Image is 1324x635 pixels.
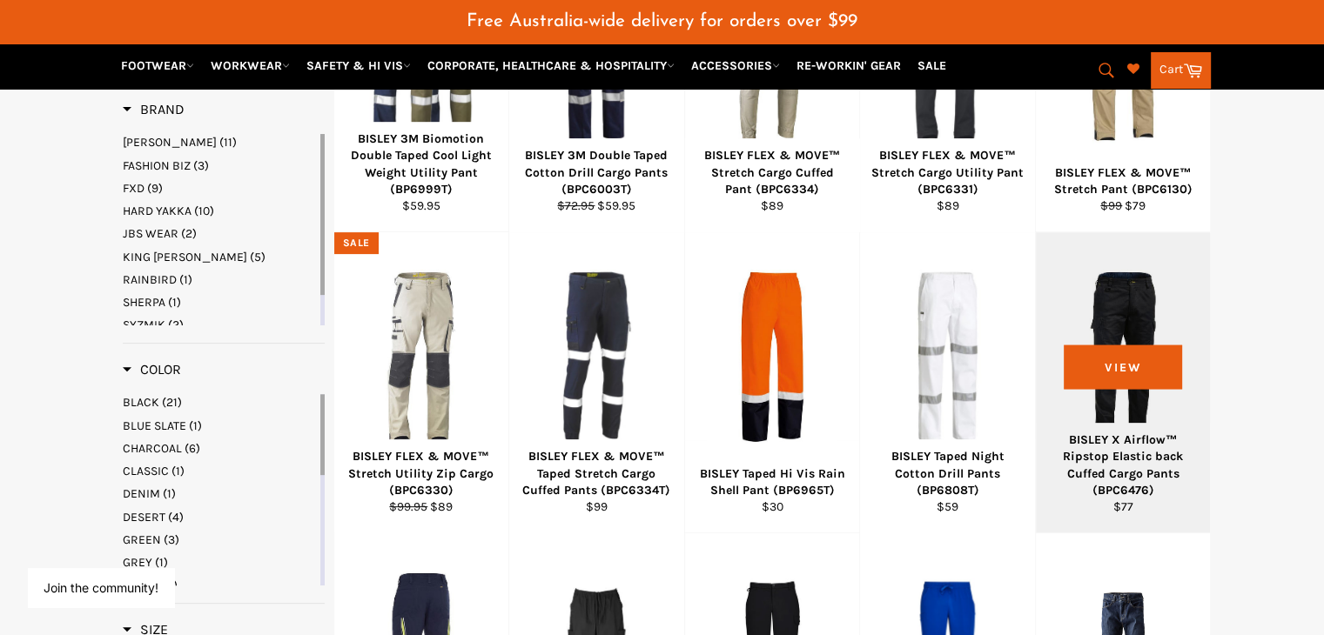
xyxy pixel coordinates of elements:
div: $79 [1046,197,1200,214]
span: View [1064,344,1181,389]
span: (1) [179,272,192,287]
a: SALE [911,50,953,81]
span: SYZMIK [123,317,165,332]
span: FASHION BIZ [123,158,191,173]
a: CLASSIC [123,463,317,479]
div: BISLEY 3M Biomotion Double Taped Cool Light Weight Utility Pant (BP6999T) [345,130,498,197]
div: BISLEY FLEX & MOVE™ Taped Stretch Cargo Cuffed Pants (BPC6334T) [521,448,674,498]
span: JBS WEAR [123,226,178,241]
a: BLACK [123,394,317,411]
a: JBS WEAR [123,225,317,242]
div: $59.95 [521,197,674,214]
a: INDIGO [123,577,317,593]
span: (5) [250,250,265,264]
span: (4) [168,510,184,525]
div: BISLEY FLEX & MOVE™ Stretch Utility Zip Cargo (BPC6330) [345,448,498,498]
span: HARD YAKKA [123,204,192,218]
div: BISLEY Taped Hi Vis Rain Shell Pant (BP6965T) [696,465,849,499]
span: (1) [163,486,176,501]
img: BISLEY FLEX & MOVE™ Taped Stretch Cargo Cuffed Pants (BPC6334T) - Workin' Gear [531,270,662,444]
span: (1) [189,418,202,433]
s: $99.95 [389,499,427,514]
a: BISLEY Taped Night Cotton Drill Pants (BP6808T) BISLEY Taped Night Cotton Drill Pants (BP6808T) $59 [859,232,1035,533]
a: FOOTWEAR [114,50,201,81]
a: SHERPA [123,294,317,311]
div: BISLEY FLEX & MOVE™ Stretch Cargo Utility Pant (BPC6331) [871,147,1025,197]
span: SHERPA [123,295,165,310]
s: $99 [1100,198,1122,213]
span: (1) [155,555,168,570]
div: Sale [334,232,379,254]
a: RAINBIRD [123,271,317,288]
div: $89 [345,498,498,515]
span: (1) [171,464,185,478]
a: CORPORATE, HEALTHCARE & HOSPITALITY [420,50,682,81]
span: CHARCOAL [123,441,182,456]
a: SAFETY & HI VIS [299,50,418,81]
a: HARD YAKKA [123,203,317,219]
a: GREY [123,554,317,571]
span: (11) [219,135,237,150]
div: $30 [696,498,849,515]
span: (21) [162,395,182,410]
a: SYZMIK [123,317,317,333]
a: BLUE SLATE [123,418,317,434]
button: Join the community! [44,580,158,595]
a: FASHION BIZ [123,157,317,174]
img: BISLEY Taped Hi Vis Rain Shell Pant [707,270,838,444]
div: $89 [871,197,1025,214]
span: (2) [181,226,197,241]
a: RE-WORKIN' GEAR [790,50,908,81]
a: GREEN [123,531,317,548]
div: $99 [521,498,674,515]
div: BISLEY FLEX & MOVE™ Stretch Cargo Cuffed Pant (BPC6334) [696,147,849,197]
span: Free Australia-wide delivery for orders over $99 [467,12,857,30]
div: BISLEY X Airflow™ Ripstop Elastic back Cuffed Cargo Pants (BPC6476) [1046,431,1200,498]
span: (6) [185,441,200,456]
a: BISLEY Taped Hi Vis Rain Shell Pant BISLEY Taped Hi Vis Rain Shell Pant (BP6965T) $30 [684,232,860,533]
s: $72.95 [557,198,595,213]
div: $59 [871,498,1025,515]
span: (1) [168,295,181,310]
a: CHARCOAL [123,440,317,457]
div: $59.95 [345,197,498,214]
span: (3) [164,532,179,547]
span: Color [123,361,181,378]
a: DENIM [123,485,317,502]
span: BLUE SLATE [123,418,186,433]
span: GREEN [123,532,161,547]
a: WORKWEAR [204,50,297,81]
a: KING GEE [123,249,317,265]
span: (3) [193,158,209,173]
span: DENIM [123,486,160,501]
a: Cart [1151,52,1211,89]
span: FXD [123,181,144,196]
div: BISLEY Taped Night Cotton Drill Pants (BP6808T) [871,448,1025,498]
span: (2) [168,317,184,332]
a: FXD [123,180,317,197]
div: $89 [696,197,849,214]
a: BISLEY X Airflow™ Ripstop Elastic back Cuffed Cargo Pants (BPC6476) BISLEY X Airflow™ Ripstop Ela... [1035,232,1211,533]
img: BISLEY FLEX & MOVE™ Stretch Utility Zip Cargo (BPC6330) - Workin' Gear [356,270,487,444]
a: BISLEY FLEX & MOVE™ Taped Stretch Cargo Cuffed Pants (BPC6334T) - Workin' Gear BISLEY FLEX & MOVE... [508,232,684,533]
a: DESERT [123,509,317,525]
span: GREY [123,555,152,570]
div: BISLEY FLEX & MOVE™ Stretch Pant (BPC6130) [1046,164,1200,198]
span: (10) [194,204,214,218]
a: ACCESSORIES [684,50,787,81]
div: BISLEY 3M Double Taped Cotton Drill Cargo Pants (BPC6003T) [521,147,674,197]
span: CLASSIC [123,464,169,478]
h3: Color [123,361,181,378]
span: (9) [147,181,163,196]
span: BLACK [123,395,159,410]
a: BISLEY FLEX & MOVE™ Stretch Utility Zip Cargo (BPC6330) - Workin' Gear BISLEY FLEX & MOVE™ Stretc... [333,232,509,533]
span: DESERT [123,510,165,525]
span: [PERSON_NAME] [123,135,217,150]
span: KING [PERSON_NAME] [123,250,247,264]
a: BISLEY [123,134,317,150]
img: BISLEY Taped Night Cotton Drill Pants (BP6808T) [882,270,1013,444]
span: RAINBIRD [123,272,177,287]
h3: Brand [123,101,185,118]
